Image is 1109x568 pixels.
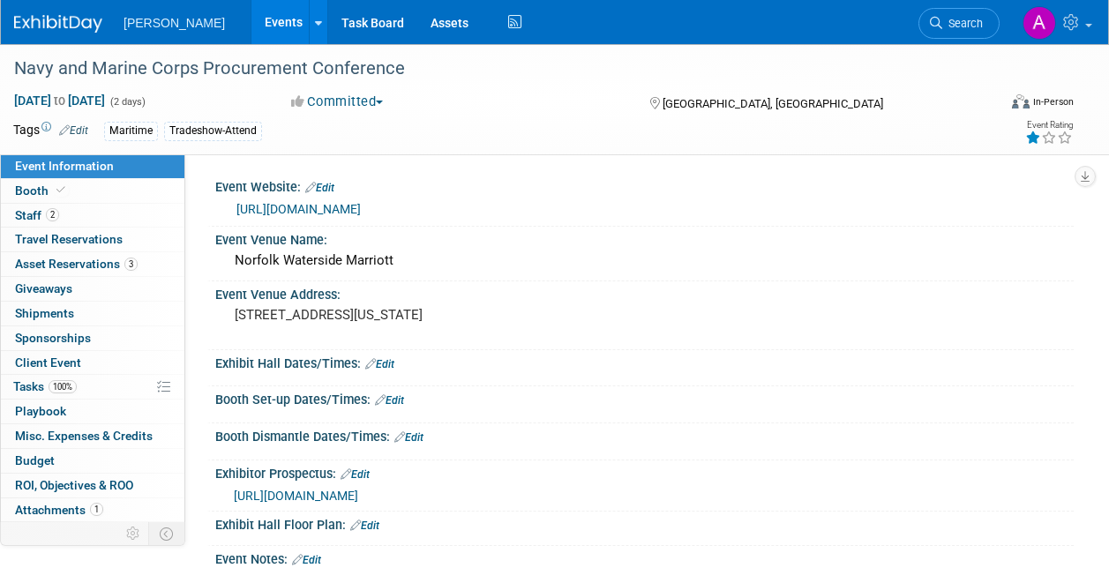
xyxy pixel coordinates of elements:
span: Client Event [15,355,81,370]
img: Format-Inperson.png [1012,94,1030,108]
span: (2 days) [109,96,146,108]
a: Budget [1,449,184,473]
span: Misc. Expenses & Credits [15,429,153,443]
a: Edit [341,468,370,481]
a: [URL][DOMAIN_NAME] [236,202,361,216]
td: Toggle Event Tabs [149,522,185,545]
div: Event Website: [215,174,1074,197]
span: Attachments [15,503,103,517]
span: ROI, Objectives & ROO [15,478,133,492]
div: Booth Dismantle Dates/Times: [215,423,1074,446]
a: Edit [375,394,404,407]
img: Amy Reese [1023,6,1056,40]
a: Misc. Expenses & Credits [1,424,184,448]
td: Personalize Event Tab Strip [118,522,149,545]
div: Event Venue Name: [215,227,1074,249]
a: Giveaways [1,277,184,301]
span: Shipments [15,306,74,320]
span: Sponsorships [15,331,91,345]
div: Event Format [919,92,1074,118]
a: Asset Reservations3 [1,252,184,276]
div: Exhibitor Prospectus: [215,460,1074,483]
span: Staff [15,208,59,222]
span: [PERSON_NAME] [124,16,225,30]
span: Playbook [15,404,66,418]
a: Playbook [1,400,184,423]
span: Search [942,17,983,30]
span: Budget [15,453,55,467]
div: Event Venue Address: [215,281,1074,303]
span: Asset Reservations [15,257,138,271]
span: Event Information [15,159,114,173]
span: 100% [49,380,77,393]
span: [DATE] [DATE] [13,93,106,108]
a: ROI, Objectives & ROO [1,474,184,497]
img: ExhibitDay [14,15,102,33]
a: Edit [59,124,88,137]
a: Tasks100% [1,375,184,399]
div: Booth Set-up Dates/Times: [215,386,1074,409]
span: 2 [46,208,59,221]
span: Tasks [13,379,77,393]
span: to [51,93,68,108]
div: In-Person [1032,95,1074,108]
span: Booth [15,183,69,198]
a: Edit [292,554,321,566]
a: Edit [350,519,379,532]
a: Shipments [1,302,184,325]
div: Exhibit Hall Dates/Times: [215,350,1074,373]
span: Giveaways [15,281,72,295]
pre: [STREET_ADDRESS][US_STATE] [235,307,553,323]
a: Edit [305,182,334,194]
i: Booth reservation complete [56,185,65,195]
td: Tags [13,121,88,141]
a: Sponsorships [1,326,184,350]
span: 1 [90,503,103,516]
a: Travel Reservations [1,228,184,251]
div: Event Rating [1025,121,1073,130]
a: Staff2 [1,204,184,228]
span: [GEOGRAPHIC_DATA], [GEOGRAPHIC_DATA] [663,97,883,110]
a: Booth [1,179,184,203]
div: Tradeshow-Attend [164,122,262,140]
span: Travel Reservations [15,232,123,246]
div: Maritime [104,122,158,140]
span: 3 [124,258,138,271]
div: Exhibit Hall Floor Plan: [215,512,1074,534]
a: Client Event [1,351,184,375]
div: Norfolk Waterside Marriott [229,247,1060,274]
button: Committed [285,93,390,111]
a: [URL][DOMAIN_NAME] [234,489,358,503]
a: Attachments1 [1,498,184,522]
a: Edit [365,358,394,370]
a: Search [918,8,1000,39]
div: Navy and Marine Corps Procurement Conference [8,53,983,85]
a: Edit [394,431,423,444]
a: Event Information [1,154,184,178]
